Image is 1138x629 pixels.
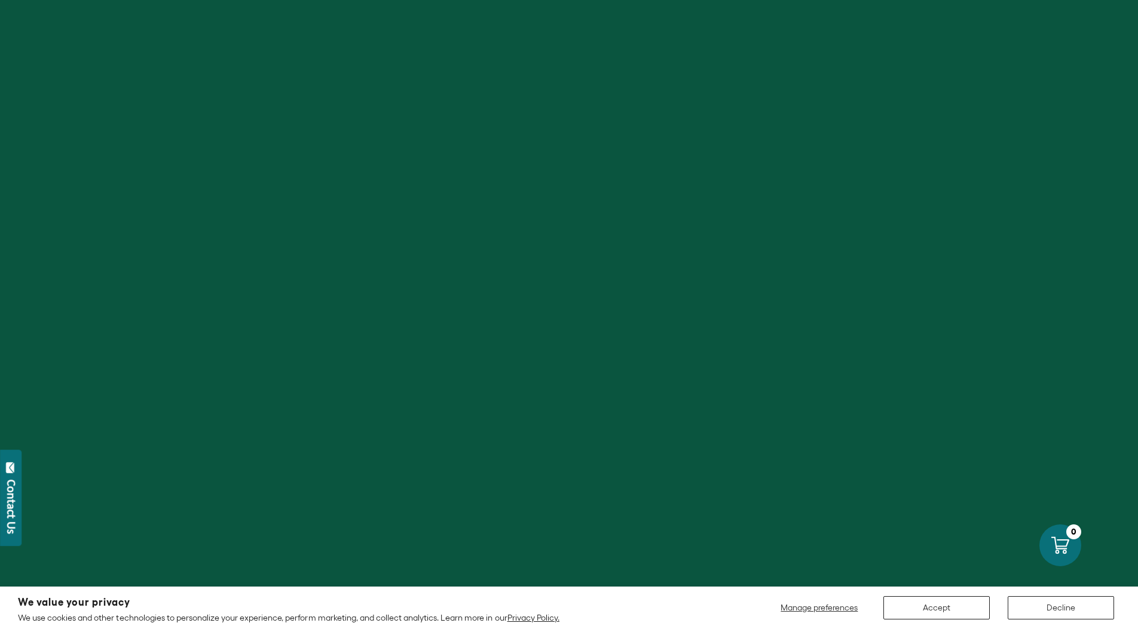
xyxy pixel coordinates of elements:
span: Manage preferences [781,603,858,612]
button: Accept [883,596,990,619]
button: Manage preferences [773,596,865,619]
button: Decline [1008,596,1114,619]
a: Privacy Policy. [507,613,559,622]
div: 0 [1066,524,1081,539]
div: Contact Us [5,480,17,534]
h2: We value your privacy [18,597,559,607]
p: We use cookies and other technologies to personalize your experience, perform marketing, and coll... [18,612,559,623]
